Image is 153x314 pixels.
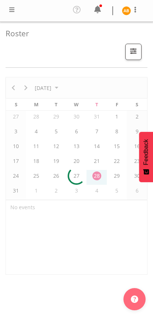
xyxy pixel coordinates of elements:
[143,139,149,165] span: Feedback
[125,44,142,60] button: Filter Shifts
[122,6,131,15] img: angela-burrill10486.jpg
[131,295,138,303] img: help-xxl-2.png
[139,132,153,182] button: Feedback - Show survey
[6,29,142,38] h4: Roster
